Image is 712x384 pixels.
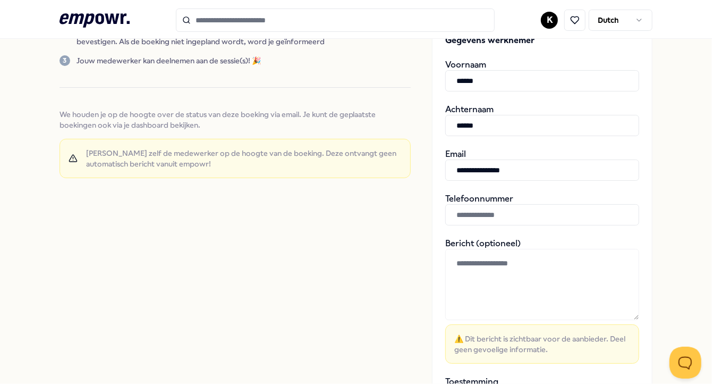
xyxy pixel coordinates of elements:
[445,60,639,91] div: Voornaam
[669,347,701,379] iframe: Help Scout Beacon - Open
[541,12,558,29] button: K
[77,55,261,66] p: Jouw medewerker kan deelnemen aan de sessie(s)! 🎉
[445,149,639,181] div: Email
[445,104,639,136] div: Achternaam
[60,109,411,130] span: We houden je op de hoogte over de status van deze boeking via email. Je kunt de geplaatste boekin...
[445,238,639,364] div: Bericht (optioneel)
[445,34,639,47] span: Gegevens werknemer
[176,9,495,32] input: Search for products, categories or subcategories
[454,333,630,355] span: ⚠️ Dit bericht is zichtbaar voor de aanbieder. Deel geen gevoelige informatie.
[445,194,639,226] div: Telefoonnummer
[60,55,70,66] div: 3
[86,148,402,169] span: [PERSON_NAME] zelf de medewerker op de hoogte van de boeking. Deze ontvangt geen automatisch beri...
